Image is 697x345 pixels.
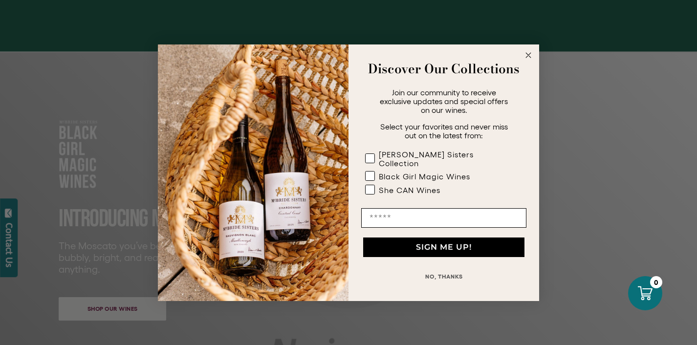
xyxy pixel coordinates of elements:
div: 0 [650,276,662,288]
div: Black Girl Magic Wines [379,172,470,181]
div: [PERSON_NAME] Sisters Collection [379,150,507,168]
strong: Discover Our Collections [368,59,520,78]
span: Join our community to receive exclusive updates and special offers on our wines. [380,88,508,114]
button: Close dialog [523,49,534,61]
button: NO, THANKS [361,267,526,286]
input: Email [361,208,526,228]
button: SIGN ME UP! [363,237,524,257]
span: Select your favorites and never miss out on the latest from: [380,122,508,140]
div: She CAN Wines [379,186,440,194]
img: 42653730-7e35-4af7-a99d-12bf478283cf.jpeg [158,44,348,301]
